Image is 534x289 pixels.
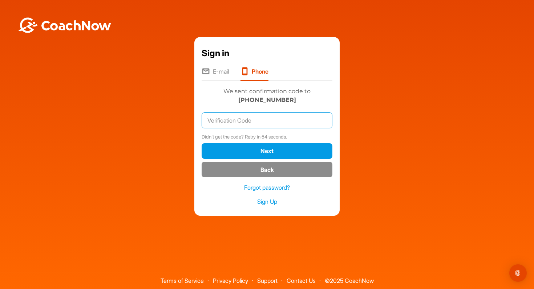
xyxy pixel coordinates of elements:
div: Open Intercom Messenger [509,264,527,282]
div: We sent confirmation code to [202,87,332,104]
a: Contact Us [287,277,316,284]
button: Next [202,143,332,159]
div: Sign in [202,47,332,60]
a: Forgot password? [202,183,332,192]
a: Support [257,277,278,284]
button: Back [202,162,332,177]
img: BwLJSsUCoWCh5upNqxVrqldRgqLPVwmV24tXu5FoVAoFEpwwqQ3VIfuoInZCoVCoTD4vwADAC3ZFMkVEQFDAAAAAElFTkSuQmCC [17,17,112,33]
a: Privacy Policy [213,277,248,284]
li: E-mail [202,67,229,81]
div: Didn't get the code? [202,133,332,141]
input: Verification Code [202,112,332,128]
a: Terms of Service [161,277,204,284]
a: Sign Up [202,198,332,206]
strong: [PHONE_NUMBER] [238,96,296,103]
span: Retry in 54 seconds. [245,134,287,140]
span: © 2025 CoachNow [321,272,377,284]
li: Phone [240,67,268,81]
